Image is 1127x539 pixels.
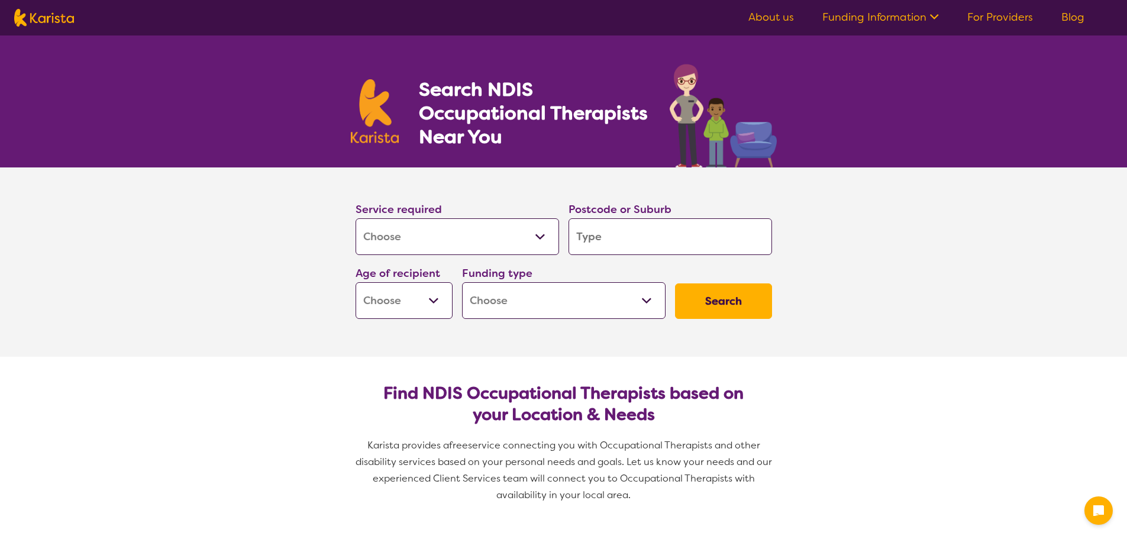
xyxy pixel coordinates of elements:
[569,218,772,255] input: Type
[351,79,399,143] img: Karista logo
[462,266,532,280] label: Funding type
[449,439,468,451] span: free
[365,383,763,425] h2: Find NDIS Occupational Therapists based on your Location & Needs
[367,439,449,451] span: Karista provides a
[356,266,440,280] label: Age of recipient
[967,10,1033,24] a: For Providers
[356,439,774,501] span: service connecting you with Occupational Therapists and other disability services based on your p...
[670,64,777,167] img: occupational-therapy
[569,202,671,217] label: Postcode or Suburb
[748,10,794,24] a: About us
[675,283,772,319] button: Search
[14,9,74,27] img: Karista logo
[356,202,442,217] label: Service required
[1061,10,1084,24] a: Blog
[822,10,939,24] a: Funding Information
[419,78,649,149] h1: Search NDIS Occupational Therapists Near You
